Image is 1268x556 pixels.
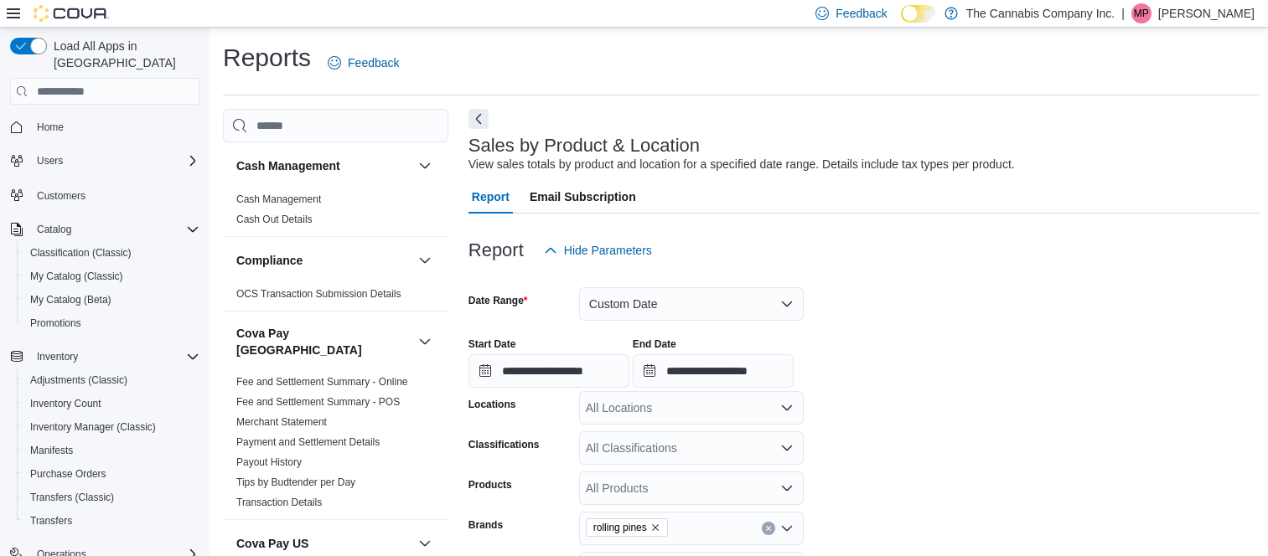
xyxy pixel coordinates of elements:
span: Promotions [30,317,81,330]
a: Transfers [23,511,79,531]
span: Transaction Details [236,496,322,509]
a: Fee and Settlement Summary - POS [236,396,400,408]
h1: Reports [223,41,311,75]
a: Adjustments (Classic) [23,370,134,390]
span: MP [1134,3,1149,23]
div: Cash Management [223,189,448,236]
span: Merchant Statement [236,415,327,429]
button: My Catalog (Beta) [17,288,206,311]
button: Inventory Manager (Classic) [17,415,206,439]
a: Transaction Details [236,497,322,508]
button: Purchase Orders [17,462,206,486]
span: rolling pines [593,519,647,536]
span: My Catalog (Classic) [30,270,123,283]
span: Hide Parameters [564,242,652,259]
button: Open list of options [780,522,794,535]
button: My Catalog (Classic) [17,265,206,288]
span: Purchase Orders [23,464,199,484]
span: Customers [37,189,85,203]
button: Promotions [17,311,206,335]
button: Transfers [17,509,206,533]
button: Open list of options [780,401,794,414]
a: Transfers (Classic) [23,487,121,507]
span: Catalog [37,223,71,236]
span: Transfers (Classic) [23,487,199,507]
span: Inventory Manager (Classic) [23,417,199,437]
button: Inventory [3,345,206,368]
span: My Catalog (Beta) [30,293,111,306]
button: Next [468,109,489,129]
a: Promotions [23,313,88,333]
button: Customers [3,183,206,207]
span: OCS Transaction Submission Details [236,287,401,301]
a: Purchase Orders [23,464,113,484]
span: Cash Management [236,193,321,206]
button: Compliance [236,252,411,269]
a: Feedback [321,46,406,80]
button: Inventory Count [17,392,206,415]
span: Feedback [348,54,399,71]
label: Locations [468,398,516,411]
button: Compliance [415,250,435,270]
h3: Compliance [236,252,303,269]
button: Open list of options [780,441,794,455]
span: Purchase Orders [30,467,106,481]
label: Products [468,478,512,492]
span: Classification (Classic) [23,243,199,263]
label: Date Range [468,294,528,307]
span: Report [472,180,510,214]
button: Inventory [30,347,85,367]
a: OCS Transaction Submission Details [236,288,401,300]
span: Inventory Count [30,397,101,410]
a: Cash Out Details [236,214,313,225]
label: Brands [468,518,503,532]
span: Inventory [37,350,78,363]
span: Home [37,121,64,134]
span: Fee and Settlement Summary - POS [236,395,400,409]
a: My Catalog (Classic) [23,266,130,286]
span: Load All Apps in [GEOGRAPHIC_DATA] [47,38,199,71]
button: Open list of options [780,481,794,495]
button: Classification (Classic) [17,241,206,265]
span: Promotions [23,313,199,333]
a: Inventory Count [23,394,108,414]
span: Inventory [30,347,199,367]
label: Classifications [468,438,540,451]
input: Press the down key to open a popover containing a calendar. [633,354,794,388]
span: Classification (Classic) [30,246,132,260]
span: Inventory Count [23,394,199,414]
span: rolling pines [586,518,668,537]
img: Cova [34,5,109,22]
span: Payout History [236,456,302,469]
a: Merchant Statement [236,416,327,428]
button: Cova Pay [GEOGRAPHIC_DATA] [236,325,411,358]
p: [PERSON_NAME] [1158,3,1255,23]
button: Cova Pay US [415,533,435,553]
span: Customers [30,184,199,205]
button: Catalog [30,219,78,239]
span: Inventory Manager (Classic) [30,420,156,434]
button: Cash Management [415,156,435,176]
span: Manifests [30,444,73,457]
a: Customers [30,186,92,206]
label: Start Date [468,337,516,351]
span: Tips by Budtender per Day [236,476,355,489]
a: Inventory Manager (Classic) [23,417,163,437]
span: Email Subscription [530,180,636,214]
button: Cova Pay [GEOGRAPHIC_DATA] [415,332,435,352]
div: View sales totals by product and location for a specified date range. Details include tax types p... [468,156,1015,173]
span: Transfers [23,511,199,531]
button: Home [3,115,206,139]
a: Home [30,117,70,137]
span: Payment and Settlement Details [236,435,380,449]
a: My Catalog (Beta) [23,290,118,310]
span: Users [30,151,199,171]
button: Manifests [17,439,206,462]
button: Custom Date [579,287,804,321]
input: Press the down key to open a popover containing a calendar. [468,354,629,388]
a: Cash Management [236,193,321,205]
div: Cova Pay [GEOGRAPHIC_DATA] [223,372,448,519]
span: Users [37,154,63,167]
span: My Catalog (Classic) [23,266,199,286]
